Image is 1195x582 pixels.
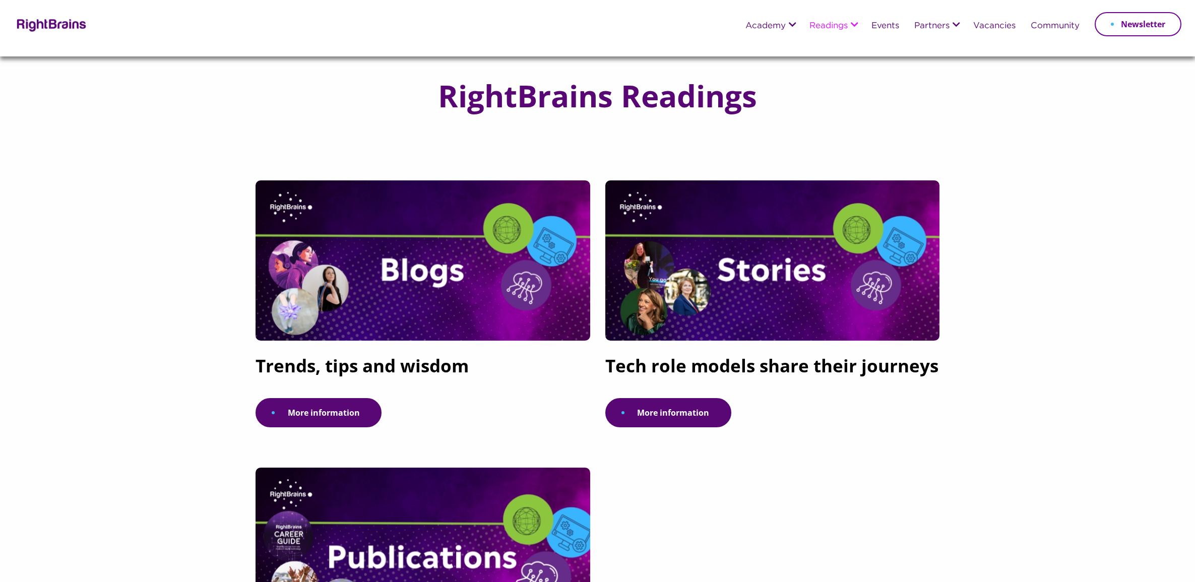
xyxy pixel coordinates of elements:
a: Vacancies [973,22,1016,31]
a: Newsletter [1095,12,1181,36]
a: Trends, tips and wisdom [256,356,590,385]
a: Academy [745,22,786,31]
a: Tech role models share their journeys [605,356,940,385]
a: Readings [809,22,848,31]
a: Community [1031,22,1080,31]
a: More information [605,398,731,427]
img: Rightbrains [14,17,87,32]
a: Partners [914,22,950,31]
a: More information [256,398,382,427]
a: Events [871,22,899,31]
h1: RightBrains Readings [418,79,777,112]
